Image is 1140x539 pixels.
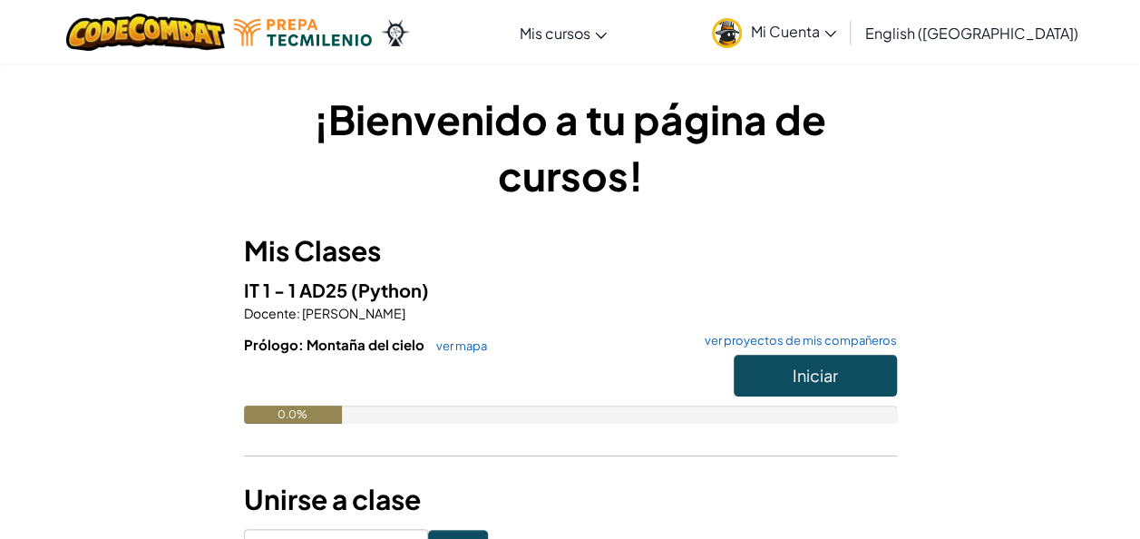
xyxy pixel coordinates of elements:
[297,305,300,321] span: :
[381,19,410,46] img: Ozaria
[511,8,616,57] a: Mis cursos
[244,230,897,271] h3: Mis Clases
[696,335,897,347] a: ver proyectos de mis compañeros
[244,279,351,301] span: IT 1 - 1 AD25
[751,22,836,41] span: Mi Cuenta
[244,406,342,424] div: 0.0%
[244,305,297,321] span: Docente
[244,479,897,520] h3: Unirse a clase
[703,4,845,61] a: Mi Cuenta
[427,338,487,353] a: ver mapa
[66,14,225,51] img: Logotipo de CodeCombat
[300,305,405,321] span: [PERSON_NAME]
[351,279,429,301] span: (Python)
[734,355,897,397] button: Iniciar
[712,18,742,48] img: avatar
[244,336,427,353] span: Prólogo: Montaña del cielo
[865,24,1078,43] span: English ([GEOGRAPHIC_DATA])
[856,8,1087,57] a: English ([GEOGRAPHIC_DATA])
[520,24,590,43] span: Mis cursos
[793,365,838,386] span: Iniciar
[234,19,372,46] img: Logotipo de Tecmilenio
[244,91,897,203] h1: ¡Bienvenido a tu página de cursos!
